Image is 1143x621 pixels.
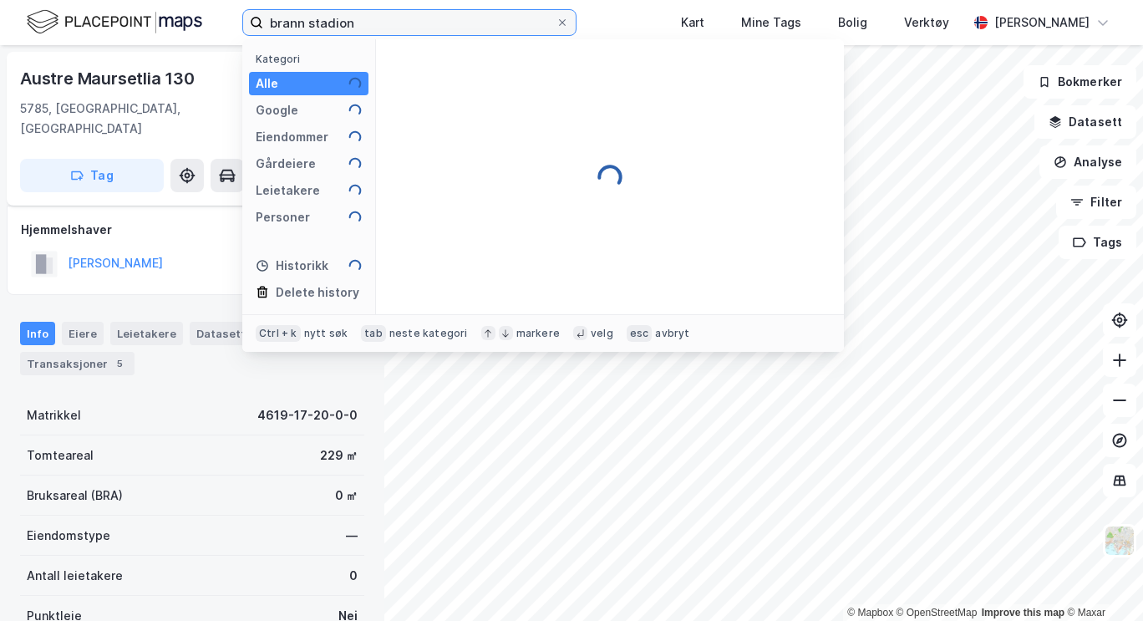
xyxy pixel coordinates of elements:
[20,352,135,375] div: Transaksjoner
[516,327,560,340] div: markere
[681,13,704,33] div: Kart
[20,99,285,139] div: 5785, [GEOGRAPHIC_DATA], [GEOGRAPHIC_DATA]
[256,325,301,342] div: Ctrl + k
[110,322,183,345] div: Leietakere
[1059,541,1143,621] iframe: Chat Widget
[256,127,328,147] div: Eiendommer
[20,65,198,92] div: Austre Maursetlia 130
[304,327,348,340] div: nytt søk
[1104,525,1135,557] img: Z
[27,405,81,425] div: Matrikkel
[741,13,801,33] div: Mine Tags
[348,77,362,90] img: spinner.a6d8c91a73a9ac5275cf975e30b51cfb.svg
[346,526,358,546] div: —
[348,259,362,272] img: spinner.a6d8c91a73a9ac5275cf975e30b51cfb.svg
[1056,186,1136,219] button: Filter
[361,325,386,342] div: tab
[320,445,358,466] div: 229 ㎡
[21,220,363,240] div: Hjemmelshaver
[27,526,110,546] div: Eiendomstype
[897,607,978,618] a: OpenStreetMap
[111,355,128,372] div: 5
[904,13,949,33] div: Verktøy
[847,607,893,618] a: Mapbox
[256,154,316,174] div: Gårdeiere
[1039,145,1136,179] button: Analyse
[838,13,867,33] div: Bolig
[389,327,468,340] div: neste kategori
[27,445,94,466] div: Tomteareal
[256,256,328,276] div: Historikk
[257,405,358,425] div: 4619-17-20-0-0
[591,327,613,340] div: velg
[256,74,278,94] div: Alle
[27,486,123,506] div: Bruksareal (BRA)
[256,53,368,65] div: Kategori
[256,100,298,120] div: Google
[335,486,358,506] div: 0 ㎡
[20,159,164,192] button: Tag
[348,104,362,117] img: spinner.a6d8c91a73a9ac5275cf975e30b51cfb.svg
[20,322,55,345] div: Info
[256,207,310,227] div: Personer
[627,325,653,342] div: esc
[190,322,252,345] div: Datasett
[994,13,1090,33] div: [PERSON_NAME]
[349,566,358,586] div: 0
[1034,105,1136,139] button: Datasett
[982,607,1064,618] a: Improve this map
[27,8,202,37] img: logo.f888ab2527a4732fd821a326f86c7f29.svg
[1024,65,1136,99] button: Bokmerker
[348,157,362,171] img: spinner.a6d8c91a73a9ac5275cf975e30b51cfb.svg
[256,181,320,201] div: Leietakere
[655,327,689,340] div: avbryt
[348,211,362,224] img: spinner.a6d8c91a73a9ac5275cf975e30b51cfb.svg
[62,322,104,345] div: Eiere
[597,164,623,191] img: spinner.a6d8c91a73a9ac5275cf975e30b51cfb.svg
[1059,541,1143,621] div: Kontrollprogram for chat
[27,566,123,586] div: Antall leietakere
[348,184,362,197] img: spinner.a6d8c91a73a9ac5275cf975e30b51cfb.svg
[348,130,362,144] img: spinner.a6d8c91a73a9ac5275cf975e30b51cfb.svg
[263,10,556,35] input: Søk på adresse, matrikkel, gårdeiere, leietakere eller personer
[276,283,359,303] div: Delete history
[1059,226,1136,259] button: Tags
